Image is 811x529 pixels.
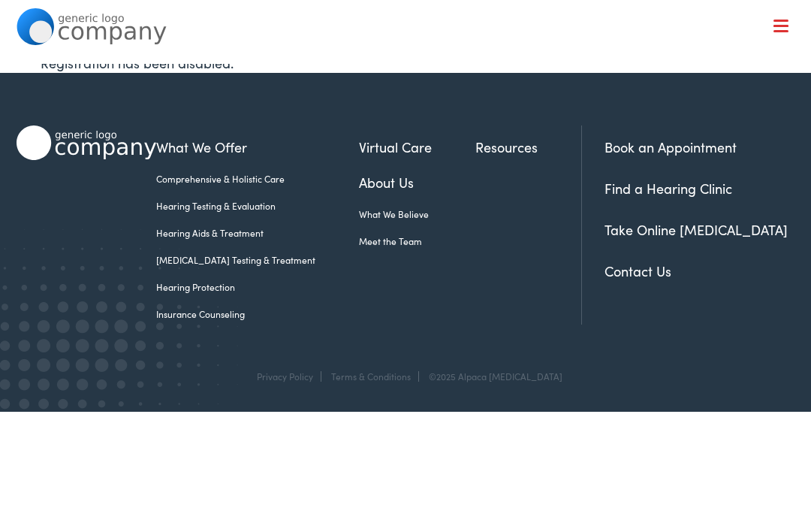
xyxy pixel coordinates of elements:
a: [MEDICAL_DATA] Testing & Treatment [156,253,359,267]
a: What We Offer [156,137,359,157]
a: Take Online [MEDICAL_DATA] [604,220,788,239]
a: Hearing Testing & Evaluation [156,199,359,213]
a: Hearing Aids & Treatment [156,226,359,240]
a: Contact Us [604,261,671,280]
a: Resources [475,137,581,157]
a: What We Offer [28,60,795,107]
img: Alpaca Audiology [17,125,157,160]
a: Virtual Care [359,137,475,157]
a: What We Believe [359,207,475,221]
a: Terms & Conditions [331,370,411,382]
div: ©2025 Alpaca [MEDICAL_DATA] [421,371,562,382]
a: Hearing Protection [156,280,359,294]
a: Insurance Counseling [156,307,359,321]
a: Comprehensive & Holistic Care [156,172,359,186]
a: About Us [359,172,475,192]
a: Meet the Team [359,234,475,248]
a: Find a Hearing Clinic [604,179,732,198]
a: Privacy Policy [257,370,313,382]
a: Book an Appointment [604,138,737,156]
